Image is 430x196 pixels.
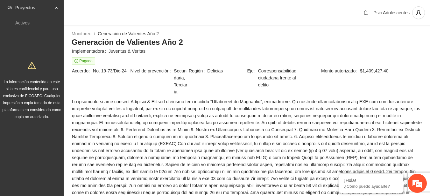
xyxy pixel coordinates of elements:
[15,20,30,25] a: Activos
[72,48,109,55] span: Implementadora
[361,10,370,15] span: bell
[8,5,12,10] span: eye
[28,61,36,70] span: warning
[412,10,425,16] span: user
[247,67,258,88] span: Eje
[344,178,398,183] div: ¡Hola!
[373,10,410,15] span: Psic Adolescentes
[72,67,93,74] span: Acuerdo
[207,67,246,74] span: Delicias
[98,31,159,36] a: Generación de Valientes Año 2
[360,67,422,74] span: $1,409,427.40
[109,48,422,55] span: Juventus & Veritas
[15,1,53,14] span: Proyectos
[321,67,360,74] span: Monto autorizado
[74,59,78,63] span: check-circle
[72,57,95,64] span: Pagado
[344,184,398,189] p: ¿Cómo puedo ayudarte?
[174,67,188,95] span: Secundaria, Terciaria
[189,67,207,74] span: Región
[258,67,305,88] span: Corresponsabilidad ciudadana frente al delito
[72,37,422,47] h3: Generación de Valientes Año 2
[130,67,174,95] span: Nivel de prevención
[72,31,91,36] a: Monitoreo
[93,67,130,74] span: No. 19-73/Dic-24
[412,6,425,19] button: user
[3,80,61,119] span: La información contenida en este sitio es confidencial y para uso exclusivo de FICOSEC. Cualquier...
[94,31,95,36] span: /
[361,8,371,18] button: bell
